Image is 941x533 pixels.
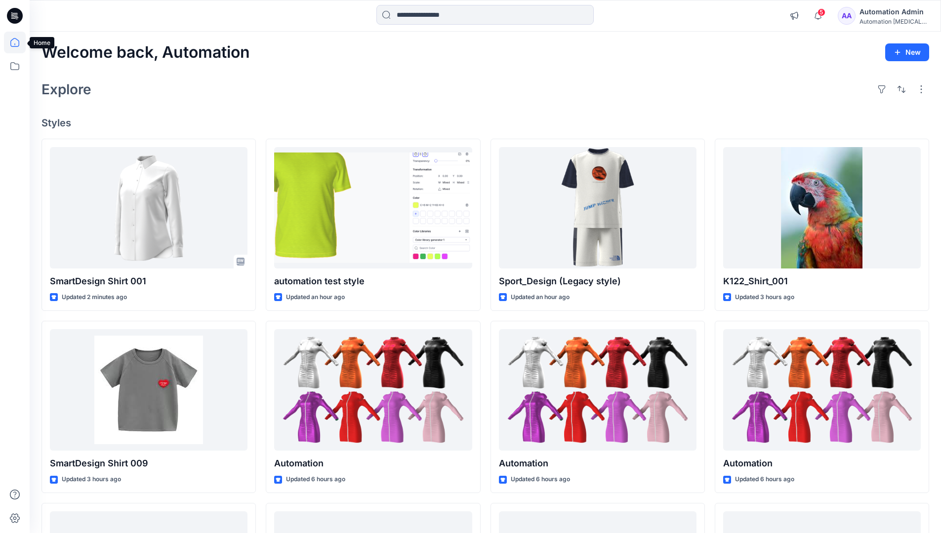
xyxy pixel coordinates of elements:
p: Sport_Design (Legacy style) [499,274,696,288]
a: SmartDesign Shirt 009 [50,329,247,451]
a: Automation [723,329,921,451]
button: New [885,43,929,61]
p: Updated 6 hours ago [286,474,345,485]
a: automation test style [274,147,472,269]
p: Updated an hour ago [511,292,570,303]
p: SmartDesign Shirt 009 [50,457,247,470]
p: Updated an hour ago [286,292,345,303]
span: 5 [818,8,825,16]
p: Updated 2 minutes ago [62,292,127,303]
a: SmartDesign Shirt 001 [50,147,247,269]
h4: Styles [41,117,929,129]
div: AA [838,7,856,25]
p: Automation [723,457,921,470]
a: K122_Shirt_001 [723,147,921,269]
h2: Explore [41,81,91,97]
p: Updated 3 hours ago [735,292,794,303]
a: Automation [499,329,696,451]
div: Automation Admin [859,6,929,18]
div: Automation [MEDICAL_DATA]... [859,18,929,25]
p: Automation [274,457,472,470]
a: Automation [274,329,472,451]
p: Updated 6 hours ago [511,474,570,485]
p: K122_Shirt_001 [723,274,921,288]
p: SmartDesign Shirt 001 [50,274,247,288]
p: Updated 6 hours ago [735,474,794,485]
h2: Welcome back, Automation [41,43,250,62]
p: Automation [499,457,696,470]
p: Updated 3 hours ago [62,474,121,485]
a: Sport_Design (Legacy style) [499,147,696,269]
p: automation test style [274,274,472,288]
